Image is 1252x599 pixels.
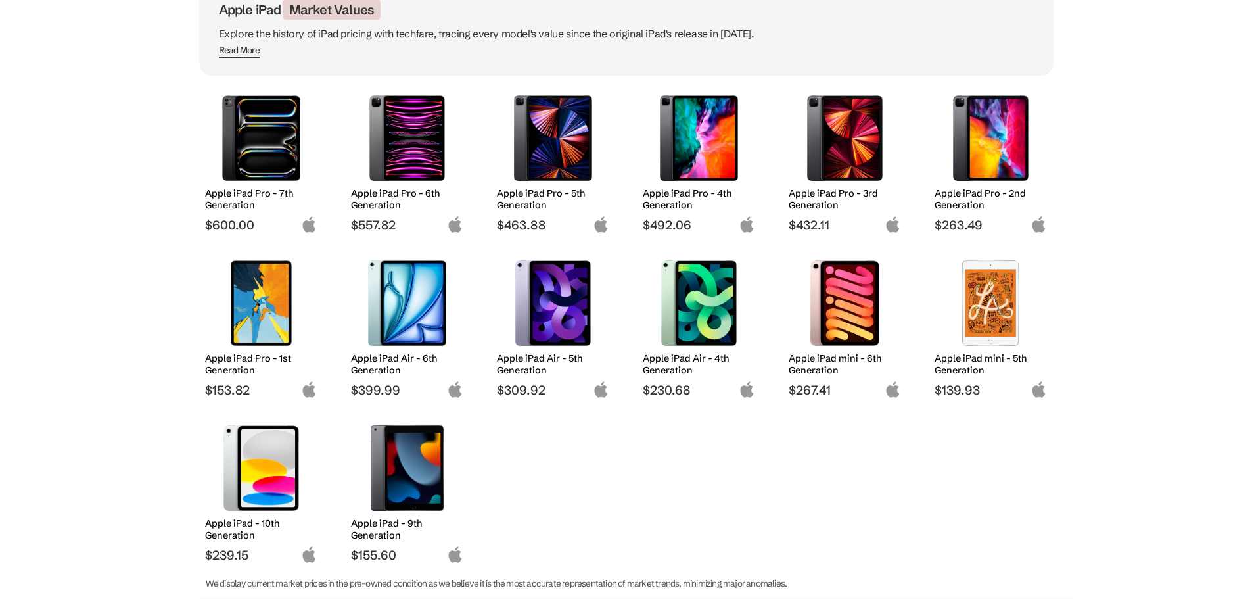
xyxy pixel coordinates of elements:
a: Apple iPad Pro 3rd Generation Apple iPad Pro - 3rd Generation $432.11 apple-logo [783,89,908,233]
span: $263.49 [935,217,1047,233]
img: apple-logo [1031,216,1047,233]
a: Apple iPad Pro 4th Generation Apple iPad Pro - 4th Generation $492.06 apple-logo [637,89,762,233]
img: apple-logo [885,216,901,233]
span: $463.88 [497,217,609,233]
a: Apple iPad Pro 6th Generation Apple iPad Pro - 6th Generation $557.82 apple-logo [345,89,470,233]
h1: Apple iPad [219,1,1034,18]
img: Apple iPad Pro 1st Generation [215,260,308,346]
img: Apple iPad Pro 6th Generation [361,95,453,181]
img: apple-logo [593,216,609,233]
a: Apple iPad Pro 7th Generation Apple iPad Pro - 7th Generation $600.00 apple-logo [199,89,324,233]
h2: Apple iPad mini - 5th Generation [935,352,1047,376]
img: Apple iPad Pro 2nd Generation [944,95,1037,181]
img: Apple iPad Pro 3rd Generation [799,95,891,181]
a: Apple iPad mini 5th Generation Apple iPad mini - 5th Generation $139.93 apple-logo [929,254,1054,398]
span: $239.15 [205,547,317,563]
span: $139.93 [935,382,1047,398]
span: $230.68 [643,382,755,398]
img: apple-logo [739,381,755,398]
span: $600.00 [205,217,317,233]
a: Apple iPad Pro 1st Generation Apple iPad Pro - 1st Generation $153.82 apple-logo [199,254,324,398]
a: Apple iPad (10th Generation) Apple iPad - 10th Generation $239.15 apple-logo [199,419,324,563]
img: Apple iPad Air 4th Generation [653,260,745,346]
a: Apple iPad Air 5th Generation Apple iPad Air - 5th Generation $309.92 apple-logo [491,254,616,398]
img: apple-logo [1031,381,1047,398]
img: Apple iPad Pro 4th Generation [653,95,745,181]
span: $267.41 [789,382,901,398]
h2: Apple iPad - 10th Generation [205,517,317,541]
h2: Apple iPad Pro - 3rd Generation [789,187,901,211]
img: apple-logo [593,381,609,398]
h2: Apple iPad Pro - 6th Generation [351,187,463,211]
span: $309.92 [497,382,609,398]
h2: Apple iPad Pro - 5th Generation [497,187,609,211]
img: apple-logo [885,381,901,398]
img: apple-logo [739,216,755,233]
a: Apple iPad (9th Generation) Apple iPad - 9th Generation $155.60 apple-logo [345,419,470,563]
a: Apple iPad Air 6th Generation Apple iPad Air - 6th Generation $399.99 apple-logo [345,254,470,398]
a: Apple iPad Pro 2nd Generation Apple iPad Pro - 2nd Generation $263.49 apple-logo [929,89,1054,233]
h2: Apple iPad Air - 5th Generation [497,352,609,376]
h2: Apple iPad Pro - 4th Generation [643,187,755,211]
h2: Apple iPad Pro - 1st Generation [205,352,317,376]
img: Apple iPad (9th Generation) [361,425,453,511]
span: $432.11 [789,217,901,233]
h2: Apple iPad Pro - 2nd Generation [935,187,1047,211]
span: $399.99 [351,382,463,398]
img: apple-logo [301,216,317,233]
img: apple-logo [301,381,317,398]
span: $155.60 [351,547,463,563]
span: $557.82 [351,217,463,233]
img: Apple iPad Pro 5th Generation [507,95,599,181]
span: $153.82 [205,382,317,398]
h2: Apple iPad mini - 6th Generation [789,352,901,376]
img: Apple iPad Pro 7th Generation [215,95,308,181]
h2: Apple iPad Pro - 7th Generation [205,187,317,211]
img: Apple iPad Air 5th Generation [507,260,599,346]
p: Explore the history of iPad pricing with techfare, tracing every model's value since the original... [219,24,1034,43]
span: $492.06 [643,217,755,233]
div: Read More [219,45,260,56]
img: Apple iPad mini 5th Generation [944,260,1037,346]
h2: Apple iPad Air - 6th Generation [351,352,463,376]
img: Apple iPad (10th Generation) [215,425,308,511]
img: Apple iPad mini 6th Generation [799,260,891,346]
img: apple-logo [447,216,463,233]
img: apple-logo [447,381,463,398]
a: Apple iPad Pro 5th Generation Apple iPad Pro - 5th Generation $463.88 apple-logo [491,89,616,233]
a: Apple iPad Air 4th Generation Apple iPad Air - 4th Generation $230.68 apple-logo [637,254,762,398]
img: apple-logo [301,546,317,563]
h2: Apple iPad - 9th Generation [351,517,463,541]
img: apple-logo [447,546,463,563]
span: Read More [219,45,260,58]
p: We display current market prices in the pre-owned condition as we believe it is the most accurate... [206,576,1026,592]
h2: Apple iPad Air - 4th Generation [643,352,755,376]
a: Apple iPad mini 6th Generation Apple iPad mini - 6th Generation $267.41 apple-logo [783,254,908,398]
img: Apple iPad Air 6th Generation [361,260,453,346]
